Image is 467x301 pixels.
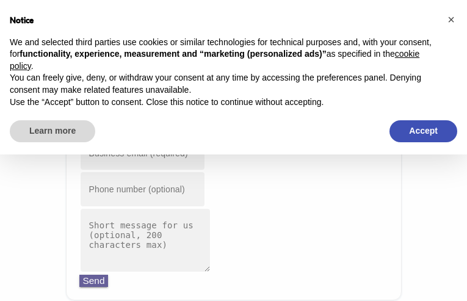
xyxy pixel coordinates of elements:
button: Send [79,275,109,287]
p: Use the “Accept” button to consent. Close this notice to continue without accepting. [10,96,438,109]
span: × [447,13,455,26]
button: Close this notice [441,10,461,29]
h2: Notice [10,15,438,27]
p: We and selected third parties use cookies or similar technologies for technical purposes and, wit... [10,37,438,73]
input: Phone number (optional) [79,171,206,207]
button: Accept [389,120,457,142]
strong: functionality, experience, measurement and “marketing (personalized ads)” [20,49,326,59]
a: cookie policy [10,49,419,71]
button: Learn more [10,120,95,142]
p: You can freely give, deny, or withdraw your consent at any time by accessing the preferences pane... [10,72,438,96]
